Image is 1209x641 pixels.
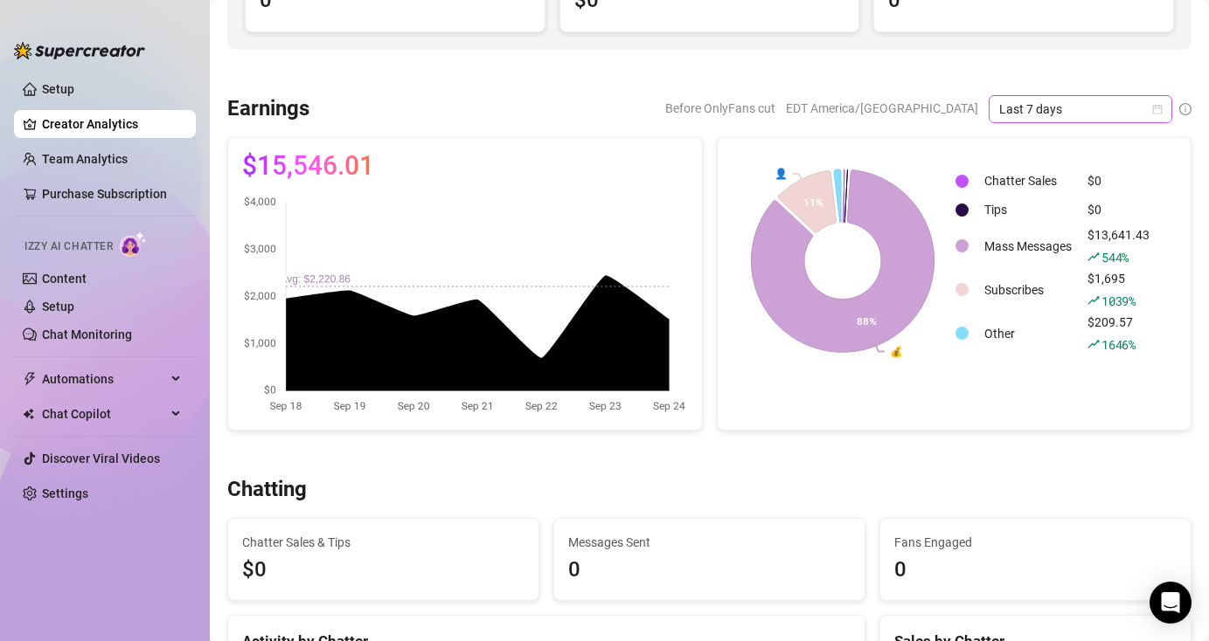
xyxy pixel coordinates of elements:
[1087,225,1150,267] div: $13,641.43
[999,96,1162,122] span: Last 7 days
[1087,171,1150,190] div: $0
[1101,336,1136,353] span: 1646 %
[42,451,160,465] a: Discover Viral Videos
[14,42,145,59] img: logo-BBDzfeDw.svg
[242,152,374,180] span: $15,546.01
[894,533,1177,552] span: Fans Engaged
[42,152,128,166] a: Team Analytics
[42,82,74,96] a: Setup
[568,533,851,552] span: Messages Sent
[774,167,787,180] text: 👤
[977,196,1079,224] td: Tips
[1087,313,1150,355] div: $209.57
[977,168,1079,195] td: Chatter Sales
[1150,582,1192,624] div: Open Intercom Messenger
[1179,103,1192,115] span: info-circle
[890,345,903,358] text: 💰
[42,486,88,500] a: Settings
[227,476,307,504] h3: Chatting
[977,225,1079,267] td: Mass Messages
[1087,269,1150,311] div: $1,695
[23,408,34,420] img: Chat Copilot
[42,180,182,208] a: Purchase Subscription
[786,95,978,121] span: EDT America/[GEOGRAPHIC_DATA]
[894,554,1177,587] div: 0
[242,554,525,587] span: $0
[42,365,166,393] span: Automations
[977,313,1079,355] td: Other
[1087,294,1100,307] span: rise
[1101,293,1136,309] span: 1039 %
[1087,338,1100,350] span: rise
[1101,249,1129,265] span: 544 %
[977,269,1079,311] td: Subscribes
[568,554,851,587] div: 0
[42,327,132,341] a: Chat Monitoring
[1087,251,1100,263] span: rise
[665,95,775,121] span: Before OnlyFans cut
[1087,200,1150,219] div: $0
[227,95,309,123] h3: Earnings
[42,400,166,428] span: Chat Copilot
[42,272,87,286] a: Content
[23,372,37,386] span: thunderbolt
[42,110,182,138] a: Creator Analytics
[1152,104,1163,114] span: calendar
[120,231,147,257] img: AI Chatter
[42,300,74,314] a: Setup
[24,238,113,255] span: Izzy AI Chatter
[242,533,525,552] span: Chatter Sales & Tips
